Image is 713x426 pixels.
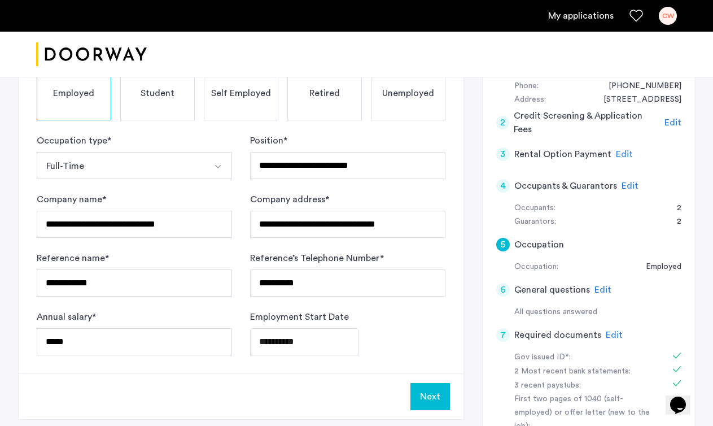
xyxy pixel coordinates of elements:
h5: Occupants & Guarantors [514,179,617,193]
label: Employment Start Date [250,310,349,324]
span: Unemployed [382,86,434,100]
div: 2 Most recent bank statements: [514,365,657,379]
span: Employed [53,86,94,100]
span: Student [141,86,174,100]
label: Reference’s Telephone Number * [250,251,384,265]
div: Occupation: [514,260,558,274]
button: Select option [205,152,232,179]
span: Edit [594,285,611,294]
div: 7 [496,328,510,342]
h5: General questions [514,283,590,297]
img: logo [36,33,147,76]
h5: Rental Option Payment [514,147,611,161]
div: Occupants: [514,202,555,215]
span: Retired [309,86,340,100]
div: 6 [496,283,510,297]
img: arrow [213,162,222,171]
div: CW [659,7,677,25]
label: Company address * [250,193,329,206]
div: +13019108472 [597,80,681,93]
div: All questions answered [514,306,681,319]
label: Annual salary * [37,310,96,324]
div: Address: [514,93,546,107]
div: 788 Park Place, #11 [592,93,681,107]
a: Cazamio logo [36,33,147,76]
label: Position * [250,134,287,147]
a: Favorites [629,9,643,23]
div: 2 [666,215,681,229]
iframe: chat widget [666,381,702,415]
button: Select option [37,152,205,179]
span: Edit [606,331,623,340]
label: Occupation type * [37,134,111,147]
div: Guarantors: [514,215,556,229]
div: 2 [496,116,510,129]
h5: Occupation [514,238,564,251]
div: Phone: [514,80,539,93]
span: Edit [664,118,681,127]
button: Next [410,383,450,410]
div: Gov issued ID*: [514,351,657,364]
span: Edit [616,150,633,159]
div: 5 [496,238,510,251]
input: Employment Start Date [250,328,358,355]
div: Employed [635,260,681,274]
div: 3 [496,147,510,161]
div: 2 [666,202,681,215]
span: Edit [622,181,638,190]
div: 3 recent paystubs: [514,379,657,393]
label: Reference name * [37,251,109,265]
div: 4 [496,179,510,193]
label: Company name * [37,193,106,206]
a: My application [548,9,614,23]
h5: Required documents [514,328,601,342]
span: Self Employed [211,86,271,100]
h5: Credit Screening & Application Fees [514,109,660,136]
